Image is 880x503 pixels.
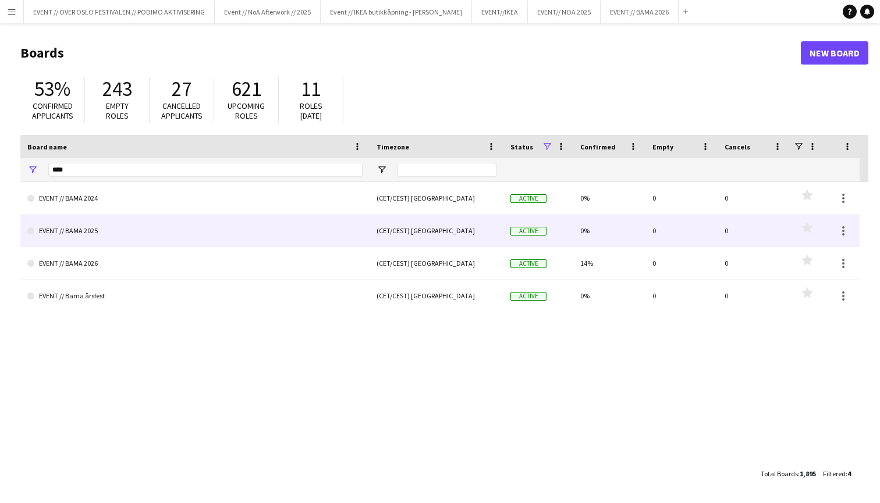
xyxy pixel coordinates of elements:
[20,44,801,62] h1: Boards
[847,469,851,478] span: 4
[102,76,132,102] span: 243
[823,462,851,485] div: :
[27,247,363,280] a: EVENT // BAMA 2026
[321,1,472,23] button: Event // IKEA butikkåpning - [PERSON_NAME]
[27,182,363,215] a: EVENT // BAMA 2024
[573,280,645,312] div: 0%
[718,215,790,247] div: 0
[32,101,73,121] span: Confirmed applicants
[718,280,790,312] div: 0
[232,76,261,102] span: 621
[510,142,533,151] span: Status
[510,194,547,203] span: Active
[573,247,645,279] div: 14%
[601,1,679,23] button: EVENT // BAMA 2026
[573,215,645,247] div: 0%
[645,182,718,214] div: 0
[472,1,528,23] button: EVENT//IKEA
[370,280,503,312] div: (CET/CEST) [GEOGRAPHIC_DATA]
[228,101,265,121] span: Upcoming roles
[377,142,409,151] span: Timezone
[161,101,203,121] span: Cancelled applicants
[370,215,503,247] div: (CET/CEST) [GEOGRAPHIC_DATA]
[510,259,547,268] span: Active
[645,247,718,279] div: 0
[27,165,38,175] button: Open Filter Menu
[725,142,750,151] span: Cancels
[370,182,503,214] div: (CET/CEST) [GEOGRAPHIC_DATA]
[645,280,718,312] div: 0
[27,280,363,312] a: EVENT // Bama årsfest
[370,247,503,279] div: (CET/CEST) [GEOGRAPHIC_DATA]
[27,142,67,151] span: Board name
[573,182,645,214] div: 0%
[801,41,868,65] a: New Board
[377,165,387,175] button: Open Filter Menu
[24,1,215,23] button: EVENT // OVER OSLO FESTIVALEN // PODIMO AKTIVISERING
[300,101,322,121] span: Roles [DATE]
[528,1,601,23] button: EVENT// NOA 2025
[645,215,718,247] div: 0
[172,76,191,102] span: 27
[215,1,321,23] button: Event // NoA Afterwork // 2025
[800,469,816,478] span: 1,895
[761,469,798,478] span: Total Boards
[301,76,321,102] span: 11
[510,292,547,301] span: Active
[718,182,790,214] div: 0
[510,227,547,236] span: Active
[652,142,673,151] span: Empty
[718,247,790,279] div: 0
[48,163,363,177] input: Board name Filter Input
[34,76,70,102] span: 53%
[823,469,846,478] span: Filtered
[761,462,816,485] div: :
[27,215,363,247] a: EVENT // BAMA 2025
[398,163,496,177] input: Timezone Filter Input
[580,142,616,151] span: Confirmed
[106,101,129,121] span: Empty roles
